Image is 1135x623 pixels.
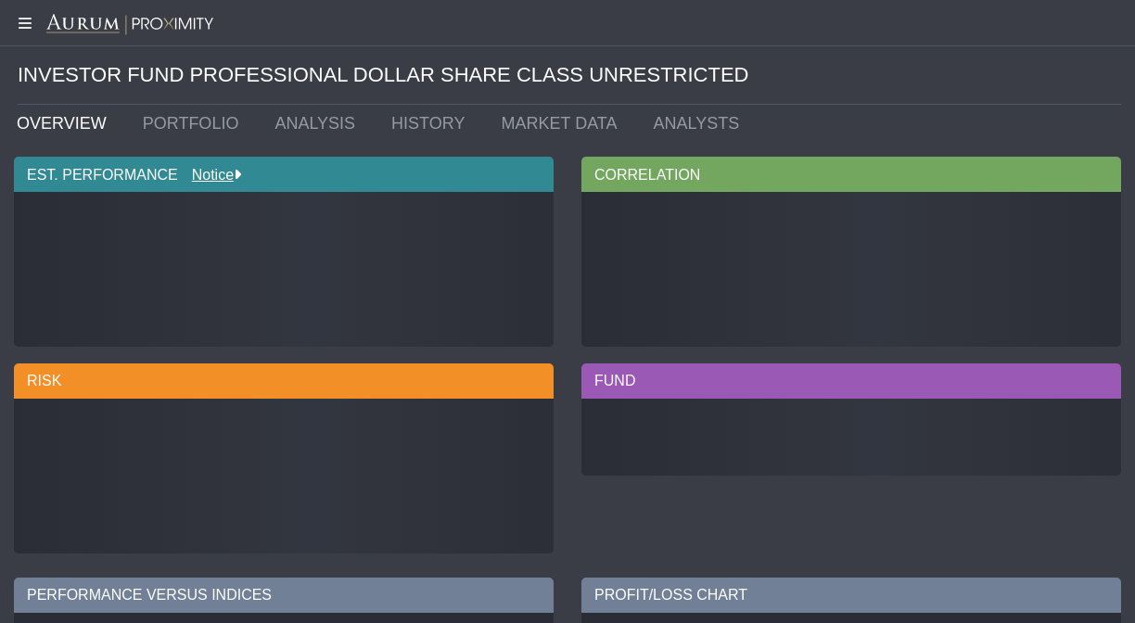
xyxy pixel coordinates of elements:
[178,165,241,185] div: Notice
[3,105,129,142] a: OVERVIEW
[487,105,639,142] a: MARKET DATA
[261,105,377,142] a: ANALYSIS
[14,157,554,192] div: EST. PERFORMANCE
[14,363,554,399] div: RISK
[639,105,761,142] a: ANALYSTS
[129,105,261,142] a: PORTFOLIO
[581,363,1121,399] div: FUND
[18,46,1121,105] div: INVESTOR FUND PROFESSIONAL DOLLAR SHARE CLASS UNRESTRICTED
[581,578,1121,613] div: PROFIT/LOSS CHART
[46,14,213,36] img: Aurum-Proximity%20white.svg
[581,157,1121,192] div: CORRELATION
[377,105,487,142] a: HISTORY
[14,578,554,613] div: PERFORMANCE VERSUS INDICES
[178,167,234,183] a: Notice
